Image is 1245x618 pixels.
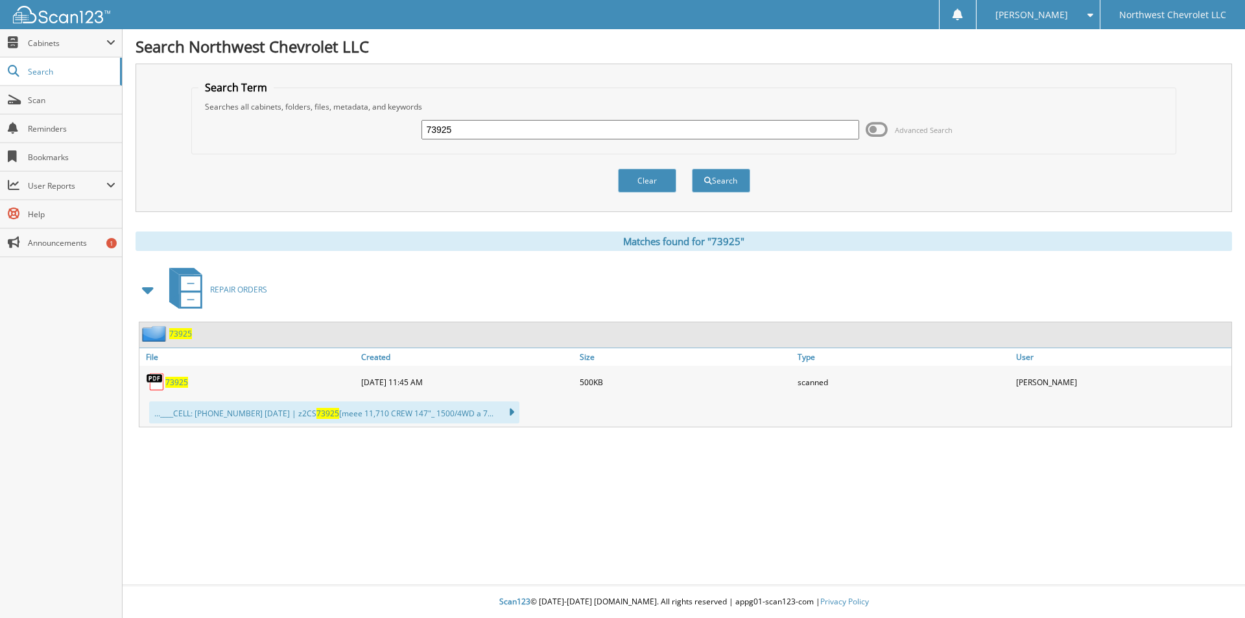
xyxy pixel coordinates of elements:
a: 73925 [169,328,192,339]
span: Scan [28,95,115,106]
a: Created [358,348,576,366]
span: Announcements [28,237,115,248]
img: folder2.png [142,326,169,342]
span: User Reports [28,180,106,191]
span: 73925 [316,408,339,419]
a: File [139,348,358,366]
img: PDF.png [146,372,165,392]
span: REPAIR ORDERS [210,284,267,295]
div: ...____CELL: [PHONE_NUMBER] [DATE] | z2CS [meee 11,710 CREW 147"_ 1500/4WD a 7... [149,401,519,423]
div: © [DATE]-[DATE] [DOMAIN_NAME]. All rights reserved | appg01-scan123-com | [123,586,1245,618]
span: Advanced Search [895,125,953,135]
div: Searches all cabinets, folders, files, metadata, and keywords [198,101,1170,112]
button: Search [692,169,750,193]
a: 73925 [165,377,188,388]
button: Clear [618,169,676,193]
h1: Search Northwest Chevrolet LLC [136,36,1232,57]
span: Northwest Chevrolet LLC [1119,11,1226,19]
span: Search [28,66,113,77]
a: User [1013,348,1231,366]
div: Matches found for "73925" [136,232,1232,251]
span: Reminders [28,123,115,134]
a: REPAIR ORDERS [161,264,267,315]
a: Type [794,348,1013,366]
span: Bookmarks [28,152,115,163]
div: scanned [794,369,1013,395]
a: Size [576,348,795,366]
div: 500KB [576,369,795,395]
div: 1 [106,238,117,248]
div: [DATE] 11:45 AM [358,369,576,395]
img: scan123-logo-white.svg [13,6,110,23]
span: Cabinets [28,38,106,49]
div: [PERSON_NAME] [1013,369,1231,395]
legend: Search Term [198,80,274,95]
span: Scan123 [499,596,530,607]
iframe: Chat Widget [1180,556,1245,618]
span: [PERSON_NAME] [995,11,1068,19]
a: Privacy Policy [820,596,869,607]
span: Help [28,209,115,220]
